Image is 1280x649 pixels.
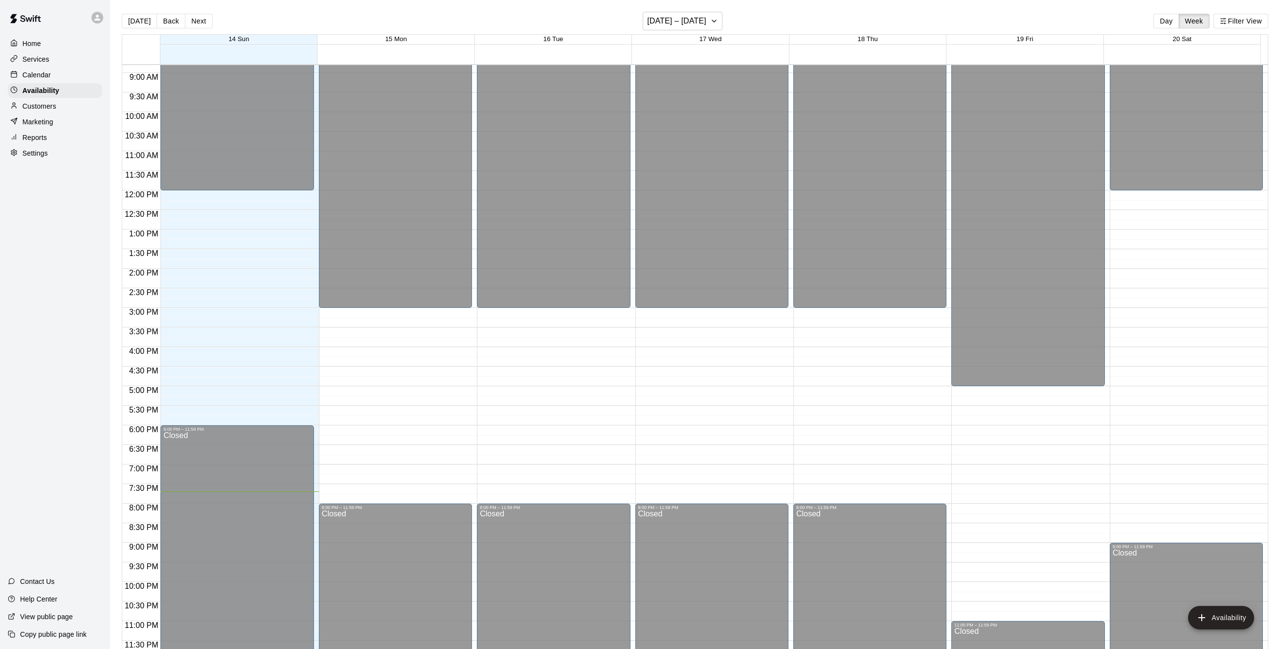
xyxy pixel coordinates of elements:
p: Services [22,54,49,64]
span: 10:30 PM [122,602,160,610]
a: Settings [8,146,102,161]
span: 5:00 PM [127,386,161,394]
span: 6:30 PM [127,445,161,453]
span: 4:00 PM [127,347,161,355]
p: Copy public page link [20,629,87,639]
span: 1:30 PM [127,249,161,257]
p: Contact Us [20,577,55,586]
a: Services [8,52,102,67]
span: 10:00 AM [123,112,161,120]
p: Marketing [22,117,53,127]
span: 7:30 PM [127,484,161,492]
a: Marketing [8,115,102,129]
button: 20 Sat [1173,35,1192,43]
p: Home [22,39,41,48]
span: 11:00 AM [123,151,161,160]
span: 9:00 AM [127,73,161,81]
a: Calendar [8,68,102,82]
span: 11:30 PM [122,641,160,649]
span: 9:00 PM [127,543,161,551]
div: 8:00 PM – 11:59 PM [638,505,786,510]
p: Reports [22,133,47,142]
button: [DATE] [122,14,157,28]
a: Customers [8,99,102,114]
p: Help Center [20,594,57,604]
p: View public page [20,612,73,622]
span: 6:00 PM [127,425,161,434]
span: 9:30 PM [127,562,161,571]
span: 11:30 AM [123,171,161,179]
button: 15 Mon [385,35,406,43]
div: 11:00 PM – 11:59 PM [954,623,1101,627]
p: Availability [22,86,59,95]
div: 9:00 PM – 11:59 PM [1113,544,1260,549]
div: 8:00 PM – 11:59 PM [480,505,627,510]
button: 16 Tue [543,35,563,43]
button: Filter View [1213,14,1268,28]
span: 11:00 PM [122,621,160,629]
span: 2:00 PM [127,269,161,277]
p: Customers [22,101,56,111]
button: 18 Thu [857,35,877,43]
div: 8:00 PM – 11:59 PM [322,505,469,510]
a: Availability [8,83,102,98]
button: 14 Sun [228,35,249,43]
span: 2:30 PM [127,288,161,297]
div: 6:00 PM – 11:59 PM [163,427,311,432]
h6: [DATE] – [DATE] [647,14,706,28]
span: 8:30 PM [127,523,161,532]
span: 10:30 AM [123,132,161,140]
span: 10:00 PM [122,582,160,590]
span: 1:00 PM [127,230,161,238]
span: 7:00 PM [127,464,161,473]
span: 3:30 PM [127,327,161,336]
span: 5:30 PM [127,406,161,414]
p: Settings [22,148,48,158]
span: 12:30 PM [122,210,160,218]
button: 19 Fri [1016,35,1033,43]
button: [DATE] – [DATE] [643,12,722,30]
button: Next [185,14,212,28]
a: Home [8,36,102,51]
span: 9:30 AM [127,93,161,101]
button: 17 Wed [699,35,722,43]
button: Week [1179,14,1210,28]
span: 8:00 PM [127,504,161,512]
button: Back [157,14,185,28]
a: Reports [8,130,102,145]
button: Day [1153,14,1179,28]
span: 3:00 PM [127,308,161,316]
span: 12:00 PM [122,190,160,199]
button: add [1188,606,1254,629]
span: 4:30 PM [127,367,161,375]
div: 8:00 PM – 11:59 PM [796,505,943,510]
p: Calendar [22,70,51,80]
